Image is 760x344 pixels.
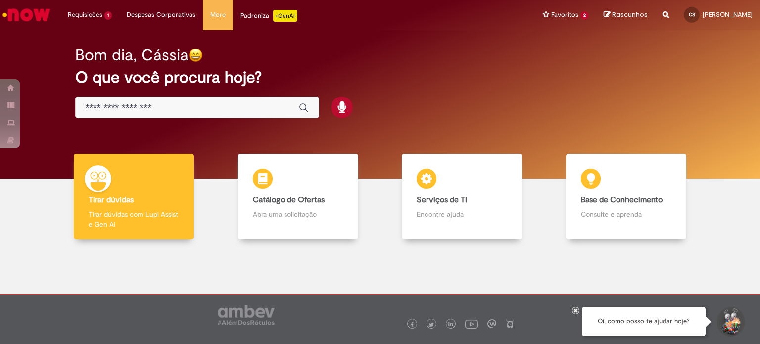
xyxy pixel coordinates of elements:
[127,10,195,20] span: Despesas Corporativas
[544,154,709,240] a: Base de Conhecimento Consulte e aprenda
[429,322,434,327] img: logo_footer_twitter.png
[273,10,297,22] p: +GenAi
[410,322,415,327] img: logo_footer_facebook.png
[465,317,478,330] img: logo_footer_youtube.png
[68,10,102,20] span: Requisições
[240,10,297,22] div: Padroniza
[89,195,134,205] b: Tirar dúvidas
[506,319,515,328] img: logo_footer_naosei.png
[417,195,467,205] b: Serviços de TI
[75,47,189,64] h2: Bom dia, Cássia
[218,305,275,325] img: logo_footer_ambev_rotulo_gray.png
[604,10,648,20] a: Rascunhos
[75,69,685,86] h2: O que você procura hoje?
[253,195,325,205] b: Catálogo de Ofertas
[581,195,663,205] b: Base de Conhecimento
[487,319,496,328] img: logo_footer_workplace.png
[581,209,671,219] p: Consulte e aprenda
[703,10,753,19] span: [PERSON_NAME]
[210,10,226,20] span: More
[551,10,578,20] span: Favoritos
[216,154,380,240] a: Catálogo de Ofertas Abra uma solicitação
[580,11,589,20] span: 2
[689,11,695,18] span: CS
[89,209,179,229] p: Tirar dúvidas com Lupi Assist e Gen Ai
[253,209,343,219] p: Abra uma solicitação
[715,307,745,337] button: Iniciar Conversa de Suporte
[380,154,544,240] a: Serviços de TI Encontre ajuda
[417,209,507,219] p: Encontre ajuda
[1,5,52,25] img: ServiceNow
[582,307,706,336] div: Oi, como posso te ajudar hoje?
[189,48,203,62] img: happy-face.png
[448,322,453,328] img: logo_footer_linkedin.png
[52,154,216,240] a: Tirar dúvidas Tirar dúvidas com Lupi Assist e Gen Ai
[104,11,112,20] span: 1
[612,10,648,19] span: Rascunhos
